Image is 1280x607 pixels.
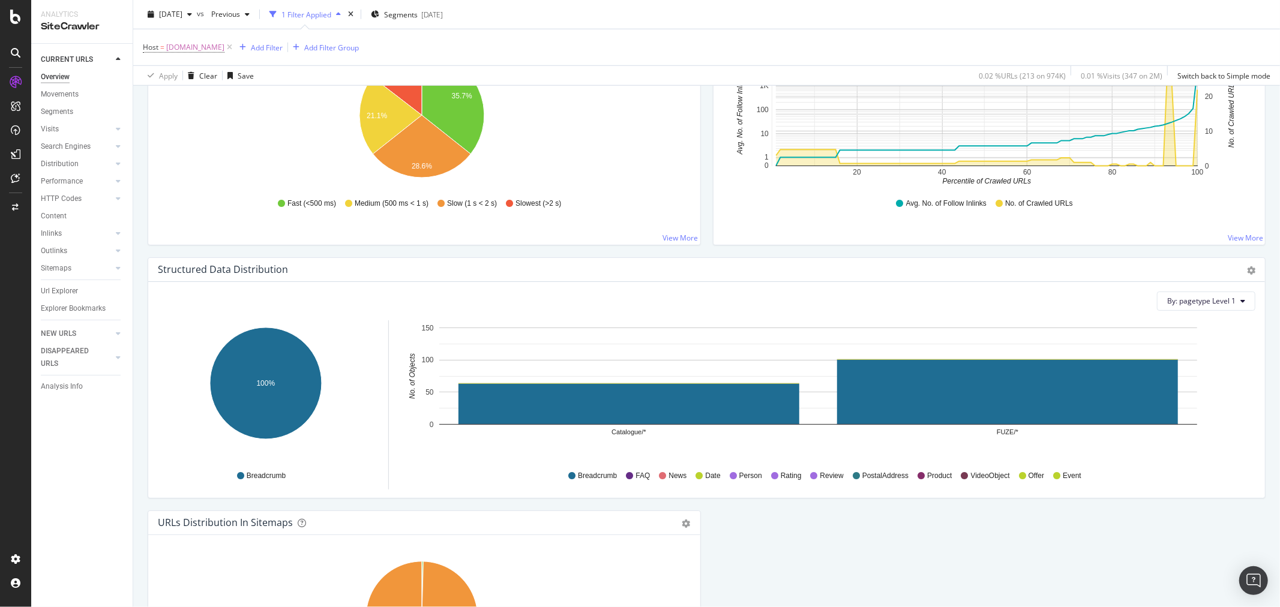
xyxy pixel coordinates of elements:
span: By: pagetype Level 1 [1167,296,1236,306]
span: Breadcrumb [578,471,617,481]
div: Performance [41,175,83,188]
a: Inlinks [41,227,112,240]
svg: A chart. [723,48,1251,187]
a: Sitemaps [41,262,112,275]
div: Save [238,70,254,80]
text: 100 [756,106,768,114]
text: 0 [430,420,434,429]
div: Content [41,210,67,223]
span: Medium (500 ms < 1 s) [355,199,428,209]
button: Previous [206,5,254,24]
div: URLs Distribution in Sitemaps [158,516,293,528]
a: Analysis Info [41,380,124,393]
span: Breadcrumb [247,471,286,481]
text: 100 [1191,168,1203,176]
span: Segments [384,9,418,19]
text: FUZE/* [997,428,1019,435]
text: 50 [425,388,434,396]
span: Slow (1 s < 2 s) [447,199,497,209]
text: 150 [422,324,434,332]
div: Apply [159,70,178,80]
div: SiteCrawler [41,20,123,34]
a: View More [663,233,699,243]
div: Visits [41,123,59,136]
a: Explorer Bookmarks [41,302,124,315]
text: 21.1% [367,112,387,120]
a: Distribution [41,158,112,170]
div: Movements [41,88,79,101]
a: DISAPPEARED URLS [41,345,112,370]
text: 80 [1108,168,1117,176]
a: Url Explorer [41,285,124,298]
div: A chart. [161,320,371,459]
span: Slowest (>2 s) [515,199,561,209]
a: Movements [41,88,124,101]
span: News [669,471,687,481]
div: 0.01 % Visits ( 347 on 2M ) [1081,70,1162,80]
text: 0 [765,161,769,170]
div: CURRENT URLS [41,53,93,66]
span: Event [1063,471,1081,481]
span: Offer [1029,471,1044,481]
div: Clear [199,70,217,80]
div: Url Explorer [41,285,78,298]
div: gear [1247,266,1255,275]
span: Rating [781,471,802,481]
text: 100% [257,379,275,387]
div: Add Filter Group [304,42,359,52]
div: Analytics [41,10,123,20]
text: Percentile of Crawled URLs [942,178,1030,186]
span: [DOMAIN_NAME] [166,39,224,56]
button: By: pagetype Level 1 [1157,292,1255,311]
button: Clear [183,66,217,85]
svg: A chart. [403,320,1245,459]
div: Analysis Info [41,380,83,393]
button: Add Filter [235,40,283,55]
div: Sitemaps [41,262,71,275]
div: A chart. [158,48,685,187]
text: No. of Crawled URLs [1227,80,1236,148]
button: Switch back to Simple mode [1173,66,1270,85]
button: Apply [143,66,178,85]
text: 20 [853,168,861,176]
text: 10 [760,130,769,138]
div: Open Intercom Messenger [1239,566,1268,595]
span: Product [927,471,952,481]
div: Explorer Bookmarks [41,302,106,315]
div: NEW URLS [41,327,76,340]
button: Add Filter Group [288,40,359,55]
span: Review [820,471,844,481]
div: Overview [41,71,70,83]
span: Fast (<500 ms) [287,199,336,209]
span: Previous [206,9,240,19]
div: [DATE] [421,9,443,19]
text: 1K [760,82,769,90]
div: Switch back to Simple mode [1177,70,1270,80]
text: 100 [422,356,434,364]
span: No. of Crawled URLs [1005,199,1073,209]
a: View More [1228,233,1263,243]
button: [DATE] [143,5,197,24]
text: 40 [938,168,946,176]
div: Segments [41,106,73,118]
span: = [160,42,164,52]
div: Outlinks [41,245,67,257]
text: Avg. No. of Follow Inlinks [735,74,744,155]
text: 0 [1205,162,1209,170]
div: gear [682,519,691,528]
span: PostalAddress [862,471,909,481]
a: NEW URLS [41,327,112,340]
div: 0.02 % URLs ( 213 on 974K ) [979,70,1066,80]
text: 35.7% [452,92,472,100]
div: Add Filter [251,42,283,52]
span: Date [705,471,720,481]
text: No. of Objects [409,353,417,399]
text: 1 [765,153,769,161]
span: Avg. No. of Follow Inlinks [906,199,987,209]
div: times [346,8,356,20]
a: Performance [41,175,112,188]
div: 1 Filter Applied [281,9,331,19]
span: Person [739,471,762,481]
